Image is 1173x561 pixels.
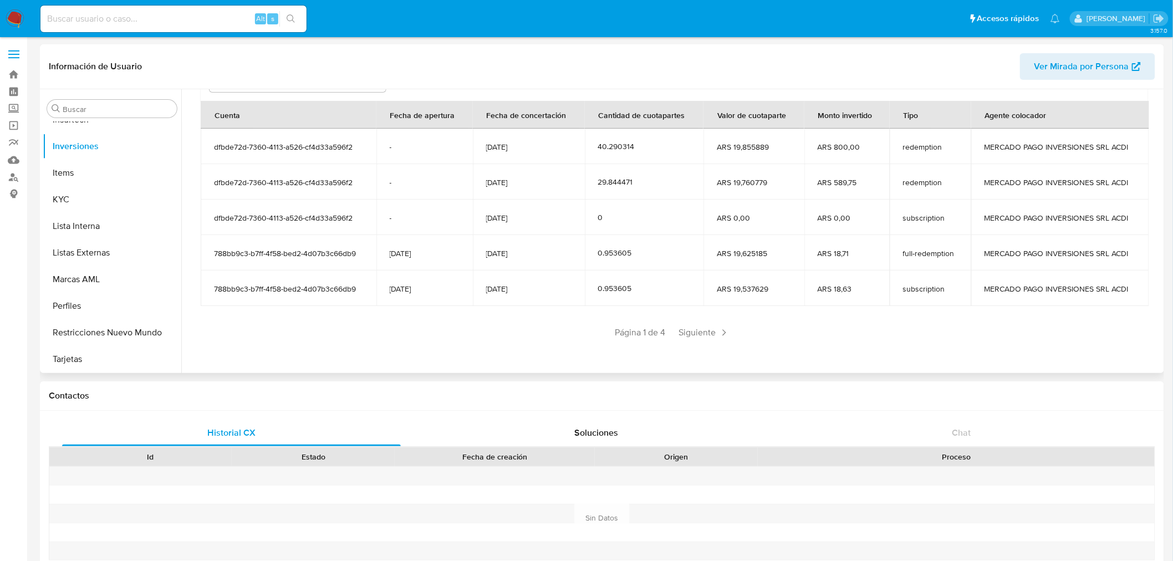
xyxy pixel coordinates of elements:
[43,133,181,160] button: Inversiones
[1050,14,1060,23] a: Notificaciones
[43,239,181,266] button: Listas Externas
[766,451,1147,462] div: Proceso
[43,213,181,239] button: Lista Interna
[402,451,587,462] div: Fecha de creación
[43,186,181,213] button: KYC
[952,426,971,439] span: Chat
[279,11,302,27] button: search-icon
[49,61,142,72] h1: Información de Usuario
[603,451,750,462] div: Origen
[239,451,387,462] div: Estado
[49,390,1155,401] h1: Contactos
[977,13,1039,24] span: Accesos rápidos
[271,13,274,24] span: s
[43,319,181,346] button: Restricciones Nuevo Mundo
[1153,13,1165,24] a: Salir
[40,12,307,26] input: Buscar usuario o caso...
[43,346,181,373] button: Tarjetas
[1087,13,1149,24] p: belen.palamara@mercadolibre.com
[43,160,181,186] button: Items
[207,426,256,439] span: Historial CX
[575,426,619,439] span: Soluciones
[43,293,181,319] button: Perfiles
[1034,53,1129,80] span: Ver Mirada por Persona
[1020,53,1155,80] button: Ver Mirada por Persona
[76,451,224,462] div: Id
[43,266,181,293] button: Marcas AML
[63,104,172,114] input: Buscar
[256,13,265,24] span: Alt
[52,104,60,113] button: Buscar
